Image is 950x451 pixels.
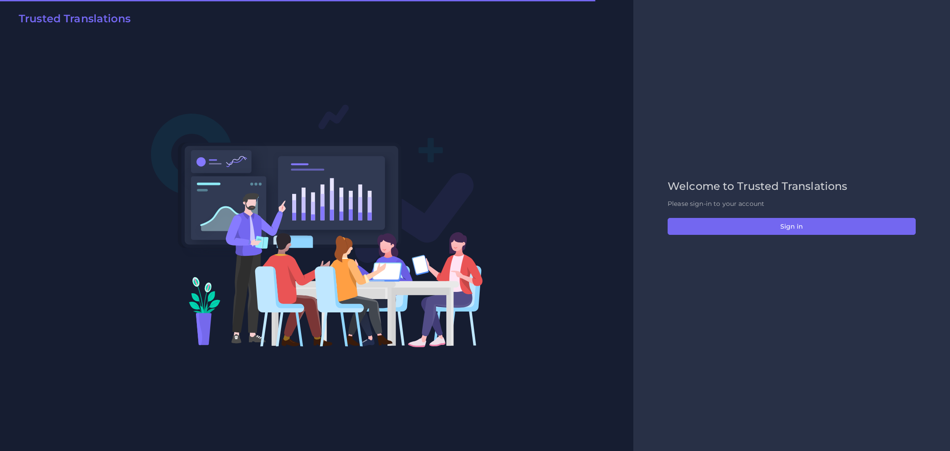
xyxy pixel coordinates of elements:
[668,218,916,235] button: Sign in
[12,12,130,29] a: Trusted Translations
[668,199,916,209] p: Please sign-in to your account
[151,104,483,348] img: Login V2
[668,180,916,193] h2: Welcome to Trusted Translations
[19,12,130,25] h2: Trusted Translations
